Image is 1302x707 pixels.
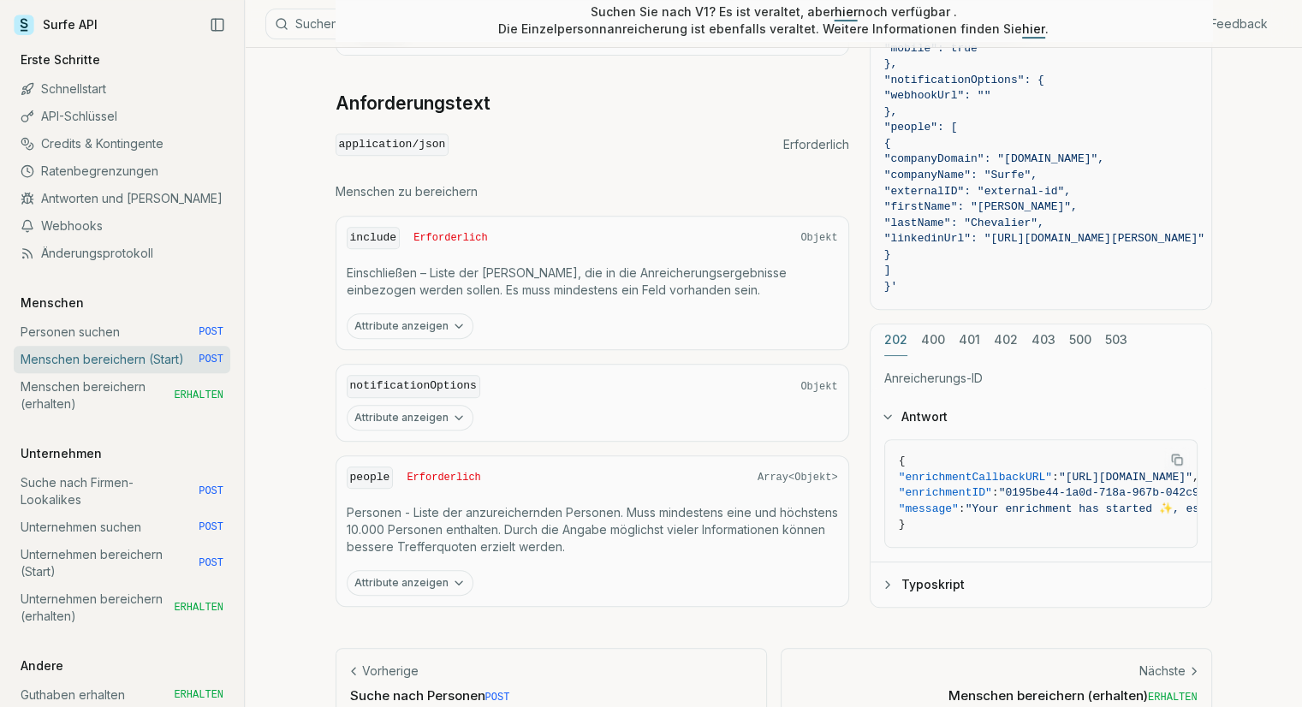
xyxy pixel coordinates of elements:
[835,4,858,19] a: hier
[14,130,230,157] a: Credits & Kontingente
[884,152,1104,165] span: "companyDomain": "[DOMAIN_NAME]",
[336,92,490,116] a: Anforderungstext
[14,185,230,212] a: Antworten und [PERSON_NAME]
[174,689,223,701] font: ERHALTEN
[884,247,891,260] span: }
[295,16,338,31] font: Suchen
[899,454,906,467] span: {
[884,370,983,384] font: Anreicherungs-ID
[21,520,141,534] font: Unternehmen suchen
[884,184,1071,197] span: "externalID": "external-id",
[14,346,230,373] a: Menschen bereichern (Start) POST
[884,89,991,102] span: "webhookUrl": ""
[1164,447,1190,472] button: Text kopieren
[21,295,84,310] font: Menschen
[1031,331,1055,346] font: 403
[41,246,153,260] font: Änderungsprotokoll
[14,514,230,541] a: Unternehmen suchen POST
[884,232,1204,245] span: "linkedinUrl": "[URL][DOMAIN_NAME][PERSON_NAME]"
[347,505,838,554] font: Personen - Liste der anzureichernden Personen. Muss mindestens eine und höchstens 10.000 Personen...
[959,331,980,346] font: 401
[884,331,907,346] font: 202
[1105,331,1127,346] font: 503
[899,518,906,531] span: }
[899,486,992,499] span: "enrichmentID"
[901,409,948,424] font: Antwort
[21,658,63,673] font: Andere
[21,547,163,579] font: Unternehmen bereichern (Start)
[485,692,510,704] font: POST
[1045,21,1049,36] font: .
[884,216,1044,229] span: "lastName": "Chevalier",
[871,439,1211,561] div: Antwort
[884,200,1078,213] span: "firstName": "[PERSON_NAME]",
[1022,21,1045,36] a: hier
[992,486,999,499] span: :
[884,136,891,149] span: {
[14,373,230,418] a: Menschen bereichern (erhalten) ERHALTEN
[884,104,898,117] span: },
[413,232,487,244] font: Erforderlich
[347,405,473,431] button: Attribute anzeigen
[858,4,957,19] font: noch verfügbar .
[871,395,1211,439] button: Antwort
[336,184,478,199] font: Menschen zu bereichern
[354,319,449,332] font: Attribute anzeigen
[347,313,473,339] button: Attribute anzeigen
[1139,663,1186,678] font: Nächste
[884,169,1037,181] span: "companyName": "Surfe",
[336,92,490,114] font: Anforderungstext
[347,227,401,250] code: include
[199,521,223,533] font: POST
[899,502,959,514] span: "message"
[1059,470,1192,483] span: "[URL][DOMAIN_NAME]"
[199,353,223,365] font: POST
[347,265,787,297] font: Einschließen – Liste der [PERSON_NAME], die in die Anreicherungsergebnisse einbezogen werden soll...
[21,379,146,411] font: Menschen bereichern (erhalten)
[21,352,184,366] font: Menschen bereichern (Start)
[1069,331,1091,346] font: 500
[21,687,125,702] font: Guthaben erhalten
[14,75,230,103] a: Schnellstart
[14,240,230,267] a: Änderungsprotokoll
[14,469,230,514] a: Suche nach Firmen-Lookalikes POST
[994,331,1018,346] font: 402
[871,561,1211,606] button: Typoskript
[758,472,838,484] font: Array<Objekt>
[14,541,230,585] a: Unternehmen bereichern (Start) POST
[407,472,480,484] font: Erforderlich
[1192,470,1199,483] span: ,
[884,264,891,276] span: ]
[354,411,449,424] font: Attribute anzeigen
[199,326,223,338] font: POST
[14,212,230,240] a: Webhooks
[884,57,898,70] span: },
[901,576,965,591] font: Typoskript
[959,502,966,514] span: :
[999,486,1252,499] span: "0195be44-1a0d-718a-967b-042c9d17ffd7"
[21,324,120,339] font: Personen suchen
[884,73,1044,86] span: "notificationOptions": {
[41,81,106,96] font: Schnellstart
[591,4,835,19] font: Suchen Sie nach V1? Es ist veraltet, aber
[14,318,230,346] a: Personen suchen POST
[43,17,98,32] font: Surfe API
[21,52,100,67] font: Erste Schritte
[41,109,117,123] font: API-Schlüssel
[21,446,102,460] font: Unternehmen
[899,470,1052,483] span: "enrichmentCallbackURL"
[362,663,419,678] font: Vorherige
[350,687,485,704] font: Suche nach Personen
[921,331,945,346] font: 400
[498,21,1022,36] font: Die Einzelpersonnanreicherung ist ebenfalls veraltet. Weitere Informationen finden Sie
[800,381,837,393] font: Objekt
[884,121,958,134] span: "people": [
[354,576,449,589] font: Attribute anzeigen
[1148,692,1198,704] font: ERHALTEN
[783,137,849,151] font: Erforderlich
[199,485,223,497] font: POST
[199,557,223,569] font: POST
[21,591,163,623] font: Unternehmen bereichern (erhalten)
